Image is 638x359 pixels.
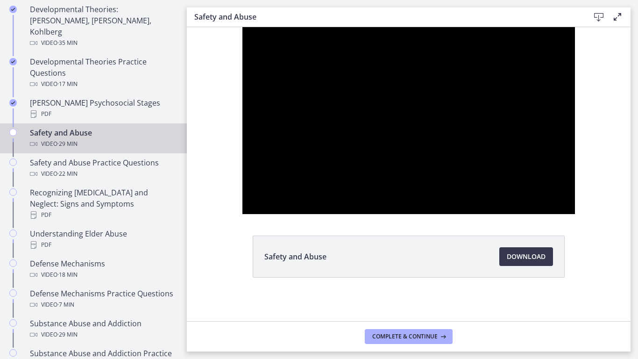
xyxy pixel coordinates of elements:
[30,37,176,49] div: Video
[9,6,17,13] i: Completed
[57,79,78,90] span: · 17 min
[9,58,17,65] i: Completed
[30,108,176,120] div: PDF
[57,299,74,310] span: · 7 min
[30,299,176,310] div: Video
[30,239,176,251] div: PDF
[187,27,631,214] iframe: Video Lesson
[9,99,17,107] i: Completed
[507,251,546,262] span: Download
[30,269,176,280] div: Video
[57,269,78,280] span: · 18 min
[30,97,176,120] div: [PERSON_NAME] Psychosocial Stages
[30,209,176,221] div: PDF
[57,138,78,150] span: · 29 min
[194,11,574,22] h3: Safety and Abuse
[30,318,176,340] div: Substance Abuse and Addiction
[264,251,326,262] span: Safety and Abuse
[30,168,176,179] div: Video
[57,37,78,49] span: · 35 min
[30,79,176,90] div: Video
[30,258,176,280] div: Defense Mechanisms
[30,127,176,150] div: Safety and Abuse
[30,329,176,340] div: Video
[30,228,176,251] div: Understanding Elder Abuse
[30,4,176,49] div: Developmental Theories: [PERSON_NAME], [PERSON_NAME], Kohlberg
[30,157,176,179] div: Safety and Abuse Practice Questions
[499,247,553,266] a: Download
[30,138,176,150] div: Video
[372,333,438,340] span: Complete & continue
[30,187,176,221] div: Recognizing [MEDICAL_DATA] and Neglect: Signs and Symptoms
[30,56,176,90] div: Developmental Theories Practice Questions
[365,329,453,344] button: Complete & continue
[57,168,78,179] span: · 22 min
[57,329,78,340] span: · 29 min
[30,288,176,310] div: Defense Mechanisms Practice Questions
